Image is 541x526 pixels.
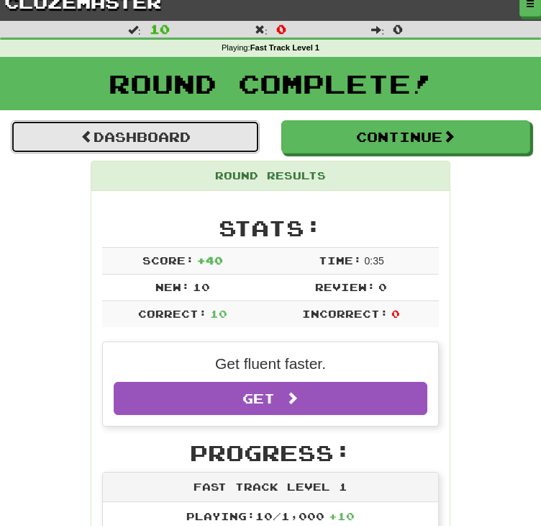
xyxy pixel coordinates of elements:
[114,382,427,415] a: Get
[102,216,439,240] h2: Stats:
[155,281,190,293] span: New:
[371,24,384,35] span: :
[393,22,403,36] span: 0
[102,441,439,465] h2: Progress:
[114,353,427,375] p: Get fluent faster.
[210,308,227,320] span: 10
[11,120,260,153] a: Dashboard
[255,24,268,35] span: :
[391,308,400,320] span: 0
[5,69,536,98] h1: Round Complete!
[276,22,286,36] span: 0
[103,473,438,502] div: Fast Track Level 1
[193,281,210,293] span: 10
[138,308,207,320] span: Correct:
[281,120,530,153] button: Continue
[315,281,376,293] span: Review:
[250,43,319,52] strong: Fast Track Level 1
[378,281,387,293] span: 0
[302,308,388,320] span: Incorrect:
[91,161,450,191] div: Round Results
[197,254,223,267] span: + 40
[186,510,355,522] span: Playing: 10 / 1,000
[365,255,384,267] span: 0 : 35
[329,510,355,522] span: + 10
[319,254,362,267] span: Time:
[142,254,194,267] span: Score:
[128,24,141,35] span: :
[150,22,170,36] span: 10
